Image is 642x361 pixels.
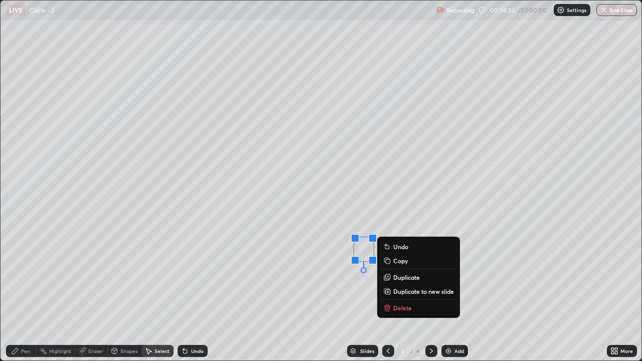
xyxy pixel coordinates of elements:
div: More [620,348,633,353]
p: Settings [567,8,586,13]
p: Duplicate to new slide [393,287,454,295]
div: Eraser [88,348,103,353]
img: class-settings-icons [557,6,565,14]
div: Add [454,348,464,353]
div: Pen [21,348,30,353]
p: Copy [393,257,408,265]
img: add-slide-button [444,347,452,355]
p: Recording [446,7,474,14]
div: 6 [415,346,421,355]
button: Duplicate to new slide [381,285,456,297]
button: End Class [596,4,637,16]
button: Undo [381,241,456,253]
div: Slides [360,348,374,353]
div: 6 [398,348,408,354]
p: Duplicate [393,273,420,281]
p: Delete [393,304,412,312]
button: Delete [381,302,456,314]
button: Copy [381,255,456,267]
p: Undo [393,243,408,251]
p: Circle - 2 [30,6,54,14]
button: Duplicate [381,271,456,283]
div: Highlight [49,348,71,353]
div: Undo [191,348,204,353]
div: Shapes [120,348,137,353]
div: Select [154,348,170,353]
p: LIVE [9,6,23,14]
div: / [410,348,413,354]
img: end-class-cross [600,6,608,14]
img: recording.375f2c34.svg [436,6,444,14]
